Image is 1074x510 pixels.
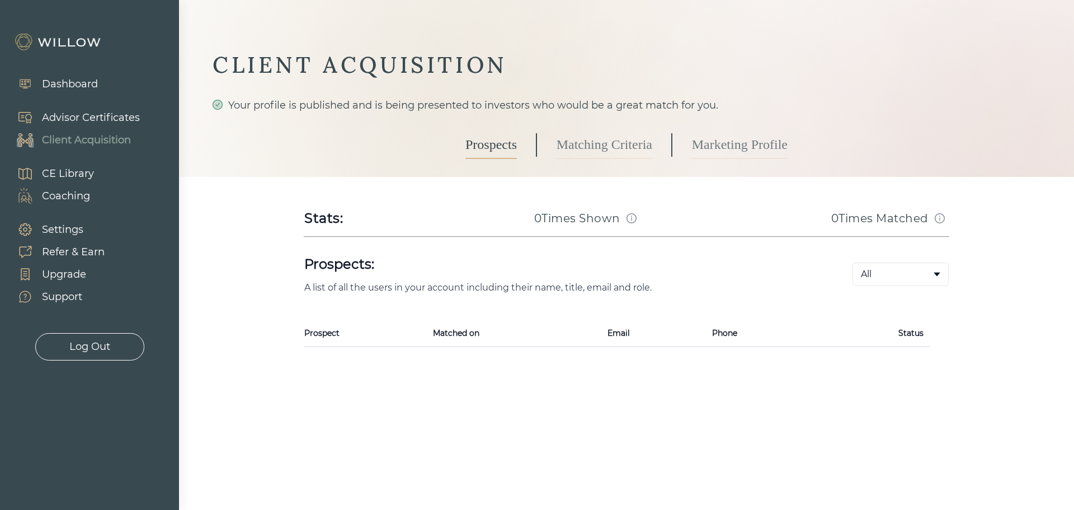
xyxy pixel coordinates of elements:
[626,213,637,223] span: info-circle
[831,210,929,226] h3: 0 Times Matched
[818,320,930,347] th: Status
[426,320,601,347] th: Matched on
[14,33,103,51] img: Willow
[304,209,343,227] div: Stats:
[69,339,110,354] div: Log Out
[534,210,620,226] h3: 0 Times Shown
[6,241,105,263] a: Refer & Earn
[935,213,945,223] span: info-circle
[42,222,83,237] div: Settings
[213,100,223,110] span: check-circle
[6,218,105,241] a: Settings
[6,162,94,185] a: CE Library
[932,270,941,279] span: caret-down
[705,320,818,347] th: Phone
[465,131,517,159] a: Prospects
[861,268,872,281] span: All
[42,133,131,148] div: Client Acquisition
[692,131,788,159] a: Marketing Profile
[42,267,86,282] div: Upgrade
[6,185,94,207] a: Coaching
[304,255,817,273] h1: Prospects:
[304,320,426,347] th: Prospect
[213,50,1040,79] div: CLIENT ACQUISITION
[6,106,140,129] a: Advisor Certificates
[6,73,98,95] a: Dashboard
[601,320,705,347] th: Email
[304,282,817,293] p: A list of all the users in your account including their name, title, email and role.
[6,263,105,286] a: Upgrade
[42,77,98,92] div: Dashboard
[557,131,652,159] a: Matching Criteria
[42,110,140,125] div: Advisor Certificates
[931,209,949,227] button: Match info
[42,245,105,260] div: Refer & Earn
[6,129,140,151] a: Client Acquisition
[42,289,82,305] div: Support
[213,97,1040,113] div: Your profile is published and is being presented to investors who would be a great match for you.
[42,166,94,181] div: CE Library
[42,189,90,204] div: Coaching
[623,209,640,227] button: Match info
